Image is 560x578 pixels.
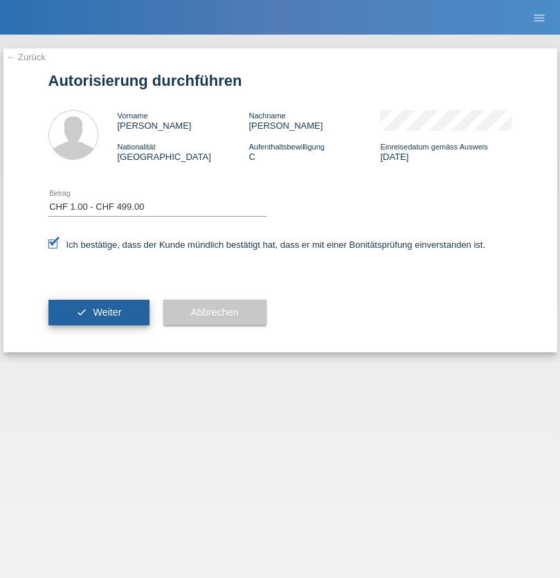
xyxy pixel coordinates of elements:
[7,52,46,62] a: ← Zurück
[93,307,121,318] span: Weiter
[163,300,267,326] button: Abbrechen
[249,143,324,151] span: Aufenthaltsbewilligung
[118,143,156,151] span: Nationalität
[249,141,380,162] div: C
[76,307,87,318] i: check
[380,143,487,151] span: Einreisedatum gemäss Ausweis
[249,111,285,120] span: Nachname
[532,11,546,25] i: menu
[249,110,380,131] div: [PERSON_NAME]
[118,110,249,131] div: [PERSON_NAME]
[380,141,512,162] div: [DATE]
[118,141,249,162] div: [GEOGRAPHIC_DATA]
[48,240,486,250] label: Ich bestätige, dass der Kunde mündlich bestätigt hat, dass er mit einer Bonitätsprüfung einversta...
[118,111,148,120] span: Vorname
[525,13,553,21] a: menu
[48,300,150,326] button: check Weiter
[191,307,239,318] span: Abbrechen
[48,72,512,89] h1: Autorisierung durchführen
